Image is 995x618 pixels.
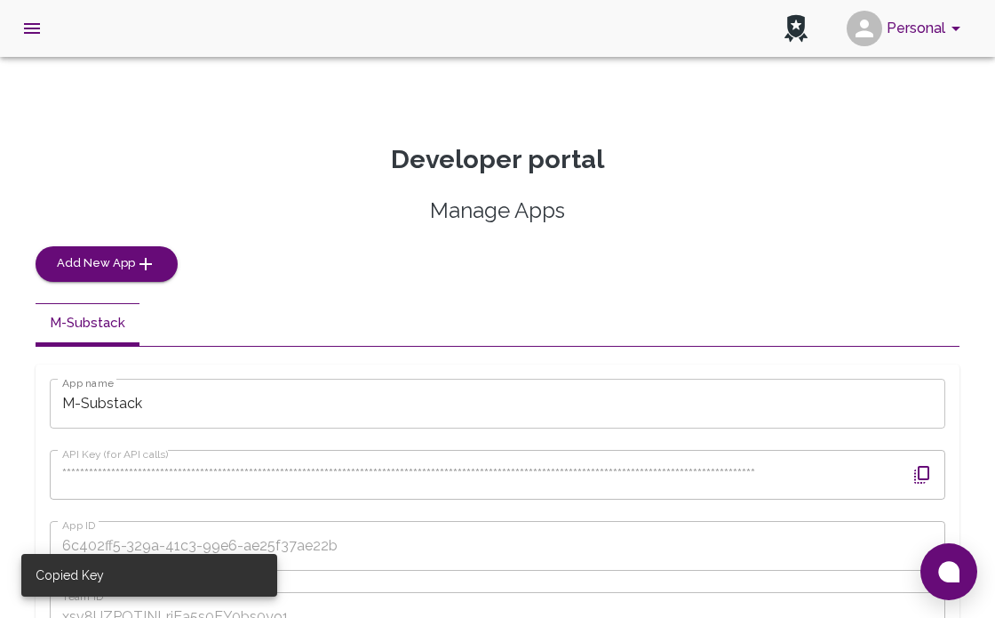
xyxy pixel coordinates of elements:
label: App ID [62,518,96,533]
span: Add New App [57,253,135,274]
button: M-Substack [36,303,139,346]
h5: Manage Apps [36,197,959,225]
div: Copied Key [36,559,104,591]
button: account of current user [840,5,974,52]
input: API Key [50,450,894,500]
div: disabled tabs example [36,303,959,346]
label: API Key (for API calls) [62,446,169,461]
p: Developer portal [36,144,959,175]
input: App name [50,379,945,429]
button: Open chat window [920,543,977,600]
label: App name [62,375,114,390]
button: Add New App [36,246,178,282]
label: Team ID [62,589,104,604]
button: open drawer [11,7,53,50]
